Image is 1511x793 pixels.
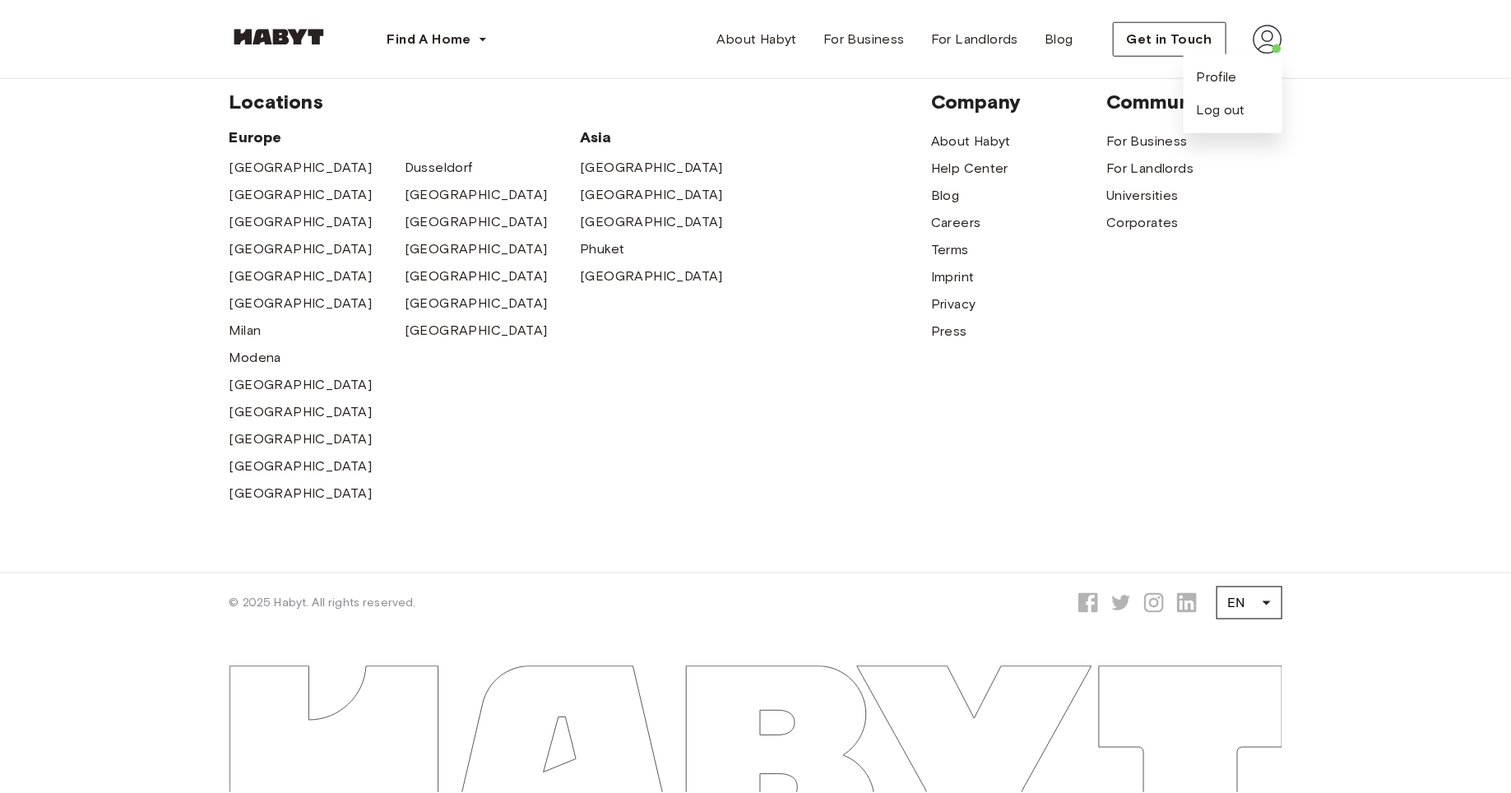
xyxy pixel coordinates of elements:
[704,23,810,56] a: About Habyt
[229,294,373,313] a: [GEOGRAPHIC_DATA]
[229,212,373,232] a: [GEOGRAPHIC_DATA]
[229,90,931,114] span: Locations
[387,30,471,49] span: Find A Home
[1197,100,1246,120] button: Log out
[1253,25,1282,54] img: avatar
[580,128,755,147] span: Asia
[229,375,373,395] a: [GEOGRAPHIC_DATA]
[931,90,1106,114] span: Company
[918,23,1031,56] a: For Landlords
[931,30,1018,49] span: For Landlords
[580,212,723,232] a: [GEOGRAPHIC_DATA]
[229,267,373,286] a: [GEOGRAPHIC_DATA]
[717,30,797,49] span: About Habyt
[931,159,1008,179] a: Help Center
[931,322,967,341] a: Press
[405,185,548,205] a: [GEOGRAPHIC_DATA]
[931,294,976,314] a: Privacy
[229,484,373,503] a: [GEOGRAPHIC_DATA]
[229,158,373,178] a: [GEOGRAPHIC_DATA]
[1217,580,1282,626] div: EN
[931,186,960,206] a: Blog
[1106,90,1282,114] span: Community
[229,128,581,147] span: Europe
[931,240,969,260] a: Terms
[229,239,373,259] a: [GEOGRAPHIC_DATA]
[1106,213,1179,233] a: Corporates
[405,321,548,341] a: [GEOGRAPHIC_DATA]
[405,267,548,286] a: [GEOGRAPHIC_DATA]
[1113,22,1226,57] button: Get in Touch
[405,212,548,232] a: [GEOGRAPHIC_DATA]
[229,321,262,341] a: Milan
[229,185,373,205] a: [GEOGRAPHIC_DATA]
[229,402,373,422] a: [GEOGRAPHIC_DATA]
[405,158,473,178] a: Dusseldorf
[931,132,1011,151] a: About Habyt
[229,29,328,45] img: Habyt
[405,294,548,313] a: [GEOGRAPHIC_DATA]
[580,185,723,205] a: [GEOGRAPHIC_DATA]
[580,158,723,178] a: [GEOGRAPHIC_DATA]
[823,30,905,49] span: For Business
[1045,30,1073,49] span: Blog
[1127,30,1212,49] span: Get in Touch
[1106,132,1188,151] a: For Business
[580,267,723,286] a: [GEOGRAPHIC_DATA]
[374,23,501,56] button: Find A Home
[229,457,373,476] a: [GEOGRAPHIC_DATA]
[810,23,918,56] a: For Business
[580,239,624,259] a: Phuket
[1106,159,1194,179] a: For Landlords
[931,267,975,287] a: Imprint
[229,348,281,368] a: Modena
[1106,186,1179,206] a: Universities
[1031,23,1087,56] a: Blog
[229,595,416,611] span: © 2025 Habyt. All rights reserved.
[1197,67,1238,87] a: Profile
[405,239,548,259] a: [GEOGRAPHIC_DATA]
[229,429,373,449] a: [GEOGRAPHIC_DATA]
[931,213,981,233] a: Careers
